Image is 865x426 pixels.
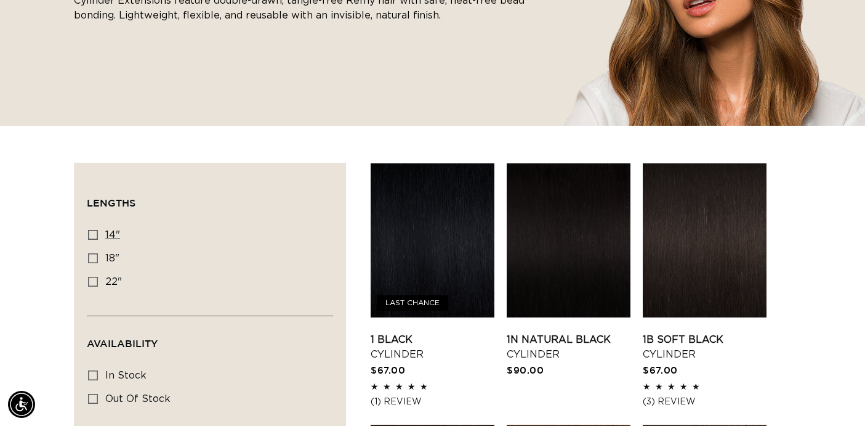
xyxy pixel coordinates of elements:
[87,176,333,220] summary: Lengths (0 selected)
[105,394,171,404] span: Out of stock
[105,371,147,380] span: In stock
[87,197,135,208] span: Lengths
[371,332,494,362] a: 1 Black Cylinder
[105,277,122,287] span: 22"
[507,332,630,362] a: 1N Natural Black Cylinder
[643,332,766,362] a: 1B Soft Black Cylinder
[87,316,333,361] summary: Availability (0 selected)
[105,253,119,263] span: 18"
[105,230,120,240] span: 14"
[87,338,158,349] span: Availability
[8,391,35,418] div: Accessibility Menu
[803,367,865,426] iframe: Chat Widget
